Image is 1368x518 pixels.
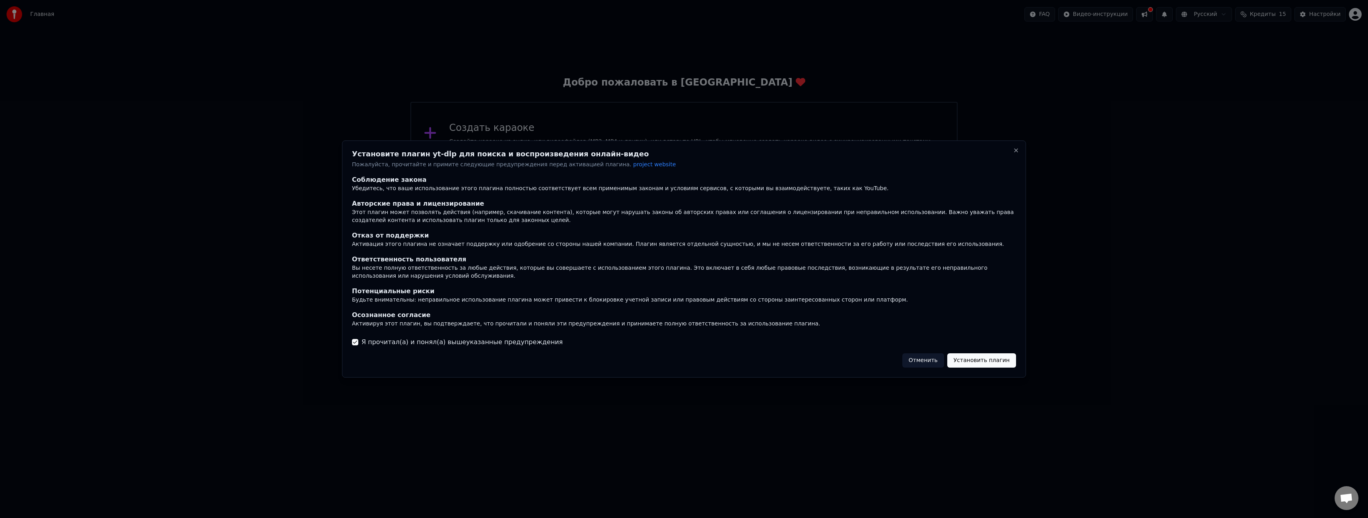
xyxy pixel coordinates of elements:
div: Авторские права и лицензирование [352,199,1016,208]
button: Установить плагин [947,353,1016,368]
p: Пожалуйста, прочитайте и примите следующие предупреждения перед активацией плагина. [352,161,1016,169]
div: Этот плагин может позволять действия (например, скачивание контента), которые могут нарушать зако... [352,208,1016,224]
div: Активируя этот плагин, вы подтверждаете, что прочитали и поняли эти предупреждения и принимаете п... [352,320,1016,328]
div: Ответственность пользователя [352,255,1016,264]
span: project website [633,161,676,167]
div: Потенциальные риски [352,286,1016,296]
div: Вы несете полную ответственность за любые действия, которые вы совершаете с использованием этого ... [352,264,1016,280]
div: Активация этого плагина не означает поддержку или одобрение со стороны нашей компании. Плагин явл... [352,240,1016,248]
label: Я прочитал(а) и понял(а) вышеуказанные предупреждения [361,337,563,347]
h2: Установите плагин yt-dlp для поиска и воспроизведения онлайн-видео [352,150,1016,158]
div: Убедитесь, что ваше использование этого плагина полностью соответствует всем применимым законам и... [352,185,1016,193]
div: Будьте внимательны: неправильное использование плагина может привести к блокировке учетной записи... [352,296,1016,304]
button: Отменить [902,353,944,368]
div: Отказ от поддержки [352,231,1016,240]
div: Осознанное согласие [352,310,1016,320]
div: Соблюдение закона [352,175,1016,185]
